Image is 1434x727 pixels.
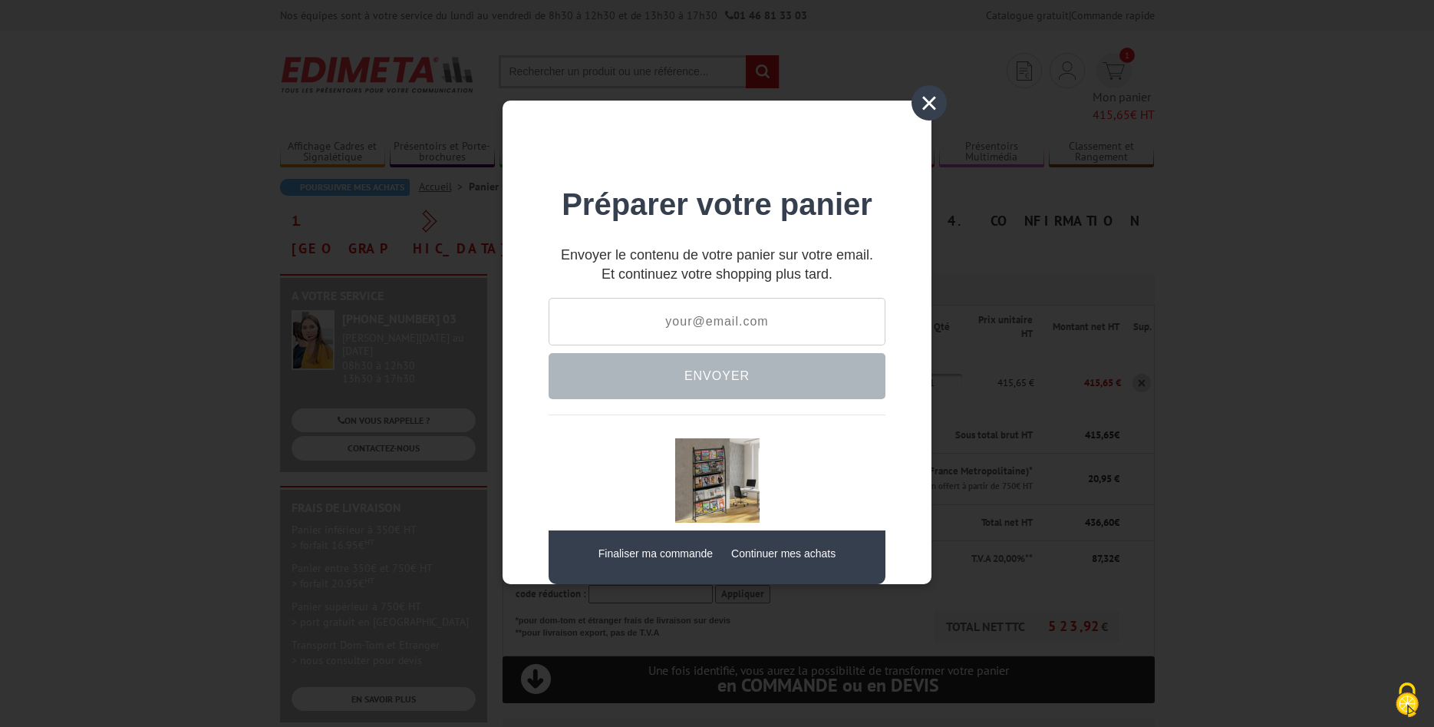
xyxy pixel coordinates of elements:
[549,124,885,238] div: Préparer votre panier
[549,253,885,282] div: Et continuez votre shopping plus tard.
[549,298,885,345] input: your@email.com
[731,547,836,560] a: Continuer mes achats
[598,547,713,560] a: Finaliser ma commande
[1380,675,1434,727] button: Cookies (fenêtre modale)
[1388,681,1426,719] img: Cookies (fenêtre modale)
[549,353,885,399] button: Envoyer
[911,85,947,121] div: ×
[549,253,885,257] p: Envoyer le contenu de votre panier sur votre email.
